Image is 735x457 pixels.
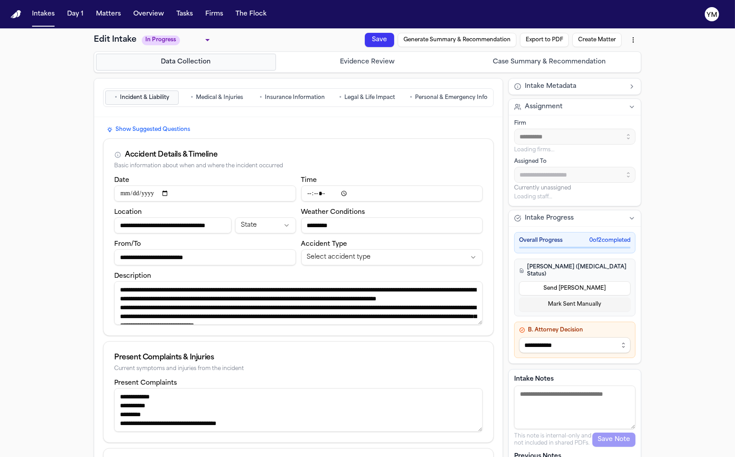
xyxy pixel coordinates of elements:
[365,33,394,47] button: Save
[114,163,483,169] div: Basic information about when and where the incident occurred
[114,209,142,216] label: Location
[114,380,177,386] label: Present Complaints
[525,214,574,223] span: Intake Progress
[509,210,641,226] button: Intake Progress
[301,241,348,248] label: Accident Type
[103,124,194,135] button: Show Suggested Questions
[301,217,483,233] input: Weather conditions
[509,79,641,95] button: Intake Metadata
[125,150,217,160] div: Accident Details & Timeline
[114,249,296,265] input: From/To destination
[114,388,483,432] textarea: Present complaints
[114,185,296,201] input: Incident date
[572,33,622,47] button: Create Matter
[410,93,412,102] span: •
[514,146,635,154] p: Loading firms...
[514,433,592,447] p: This note is internal-only and not included in shared PDFs.
[278,54,458,71] button: Go to Evidence Review step
[114,177,129,184] label: Date
[514,167,635,183] input: Assign to staff member
[235,217,296,233] button: Incident state
[92,6,124,22] button: Matters
[64,6,87,22] button: Day 1
[519,264,631,278] h4: [PERSON_NAME] ([MEDICAL_DATA] Status)
[94,34,136,46] h1: Edit Intake
[625,32,641,48] button: More actions
[520,33,569,47] button: Export to PDF
[331,91,404,105] button: Go to Legal & Life Impact
[514,158,635,165] div: Assigned To
[525,102,563,111] span: Assignment
[340,93,342,102] span: •
[11,10,21,19] a: Home
[525,82,576,91] span: Intake Metadata
[130,6,168,22] button: Overview
[114,241,141,248] label: From/To
[260,93,262,102] span: •
[114,217,232,233] input: Incident location
[398,33,516,47] button: Generate Summary & Recommendation
[142,35,180,45] span: In Progress
[406,91,491,105] button: Go to Personal & Emergency Info
[11,10,21,19] img: Finch Logo
[509,99,641,115] button: Assignment
[514,129,635,145] input: Select firm
[114,281,483,325] textarea: Incident description
[301,209,365,216] label: Weather Conditions
[196,94,244,101] span: Medical & Injuries
[345,94,395,101] span: Legal & Life Impact
[96,54,276,71] button: Go to Data Collection step
[519,237,563,244] span: Overall Progress
[114,352,483,363] div: Present Complaints & Injuries
[301,185,483,201] input: Incident time
[459,54,639,71] button: Go to Case Summary & Recommendation step
[142,34,213,46] div: Update intake status
[28,6,58,22] button: Intakes
[114,273,151,280] label: Description
[265,94,325,101] span: Insurance Information
[180,91,254,105] button: Go to Medical & Injuries
[232,6,270,22] button: The Flock
[514,185,571,192] span: Currently unassigned
[519,281,631,295] button: Send [PERSON_NAME]
[589,237,631,244] span: 0 of 2 completed
[173,6,196,22] button: Tasks
[514,120,635,127] div: Firm
[415,94,487,101] span: Personal & Emergency Info
[191,93,194,102] span: •
[202,6,227,22] button: Firms
[105,91,179,105] button: Go to Incident & Liability
[519,297,631,311] button: Mark Sent Manually
[514,193,635,201] p: Loading staff...
[120,94,169,101] span: Incident & Liability
[301,177,317,184] label: Time
[514,386,635,429] textarea: Intake notes
[115,93,117,102] span: •
[96,54,639,71] nav: Intake steps
[256,91,329,105] button: Go to Insurance Information
[514,375,635,384] label: Intake Notes
[114,366,483,372] div: Current symptoms and injuries from the incident
[519,327,631,334] h4: B. Attorney Decision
